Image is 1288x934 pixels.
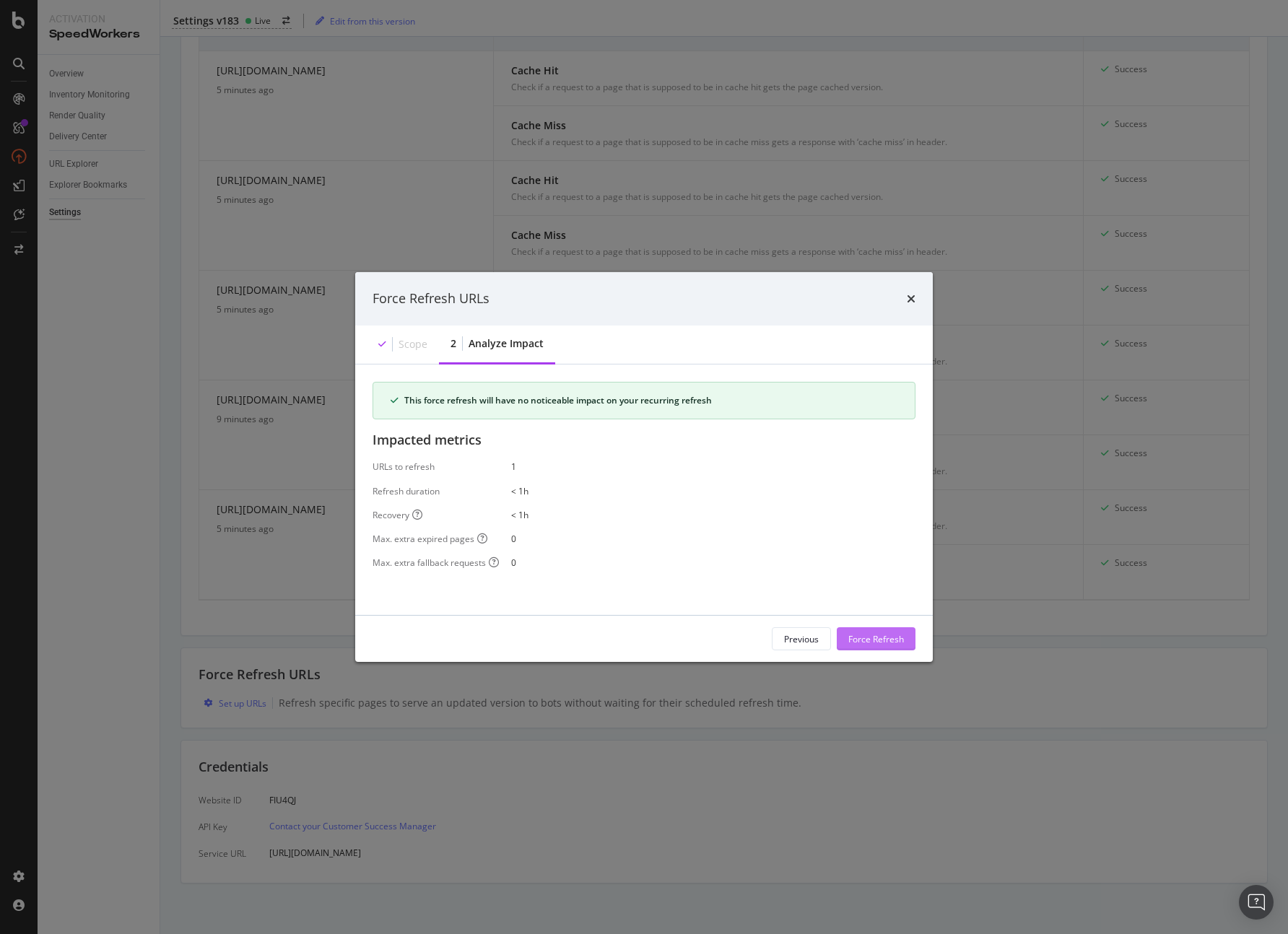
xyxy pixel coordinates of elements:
div: Analyze Impact [469,336,544,351]
div: Recovery [373,509,422,521]
div: 1 [511,461,915,473]
div: Force Refresh URLs [373,289,489,308]
div: 0 [511,557,915,569]
div: Scope [399,337,427,352]
div: Max. extra fallback requests [373,557,499,569]
div: Force Refresh [848,632,904,645]
button: Previous [772,627,831,650]
div: 0 [511,533,915,545]
div: < 1h [511,484,915,497]
div: times [907,289,915,308]
button: Force Refresh [837,627,915,650]
div: URLs to refresh [373,461,488,473]
div: Max. extra expired pages [373,533,487,545]
div: 2 [451,336,456,351]
div: Impacted metrics [373,431,915,450]
div: Previous [784,632,819,645]
div: Refresh duration [373,484,488,497]
div: modal [355,272,933,662]
div: This force refresh will have no noticeable impact on your recurring refresh [404,394,897,407]
div: Open Intercom Messenger [1239,885,1274,920]
div: < 1h [511,509,915,521]
div: success banner [373,382,915,419]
